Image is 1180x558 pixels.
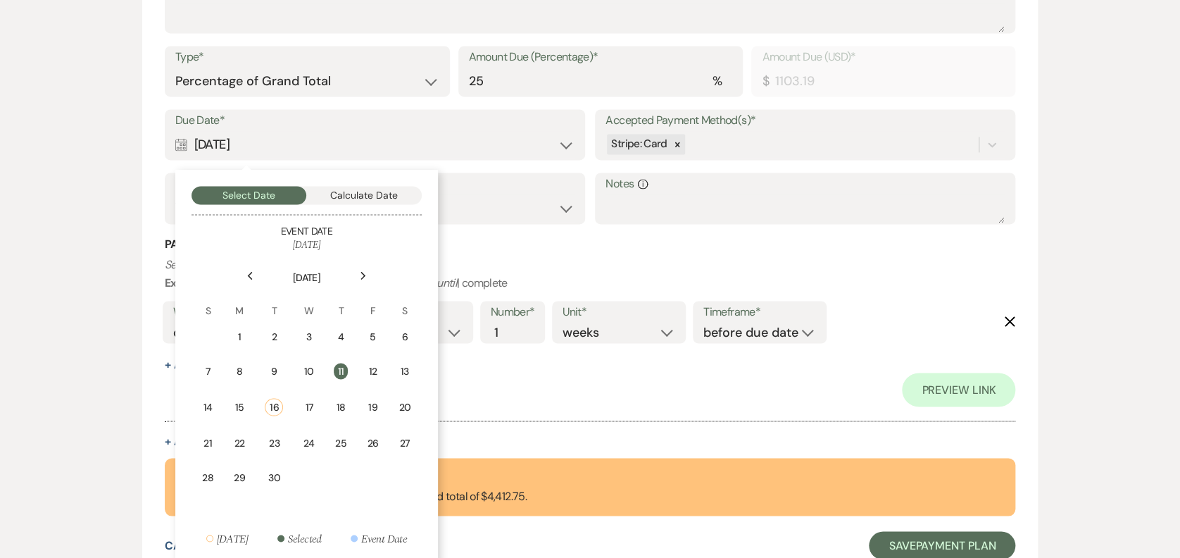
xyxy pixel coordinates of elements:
[563,302,675,323] label: Unit*
[303,399,315,414] div: 17
[389,287,420,318] th: S
[491,302,535,323] label: Number*
[713,72,722,91] div: %
[334,399,347,414] div: 18
[398,399,411,414] div: 20
[762,72,768,91] div: $
[193,254,420,285] th: [DATE]
[367,435,379,450] div: 26
[265,329,283,344] div: 2
[165,256,1015,292] p: : weekly | | 2 | months | before event date | | complete
[202,435,214,450] div: 21
[202,470,214,485] div: 28
[288,530,322,547] div: Selected
[165,237,1015,252] h3: Payment Reminder
[175,131,575,159] div: [DATE]
[265,364,283,378] div: 9
[367,399,379,414] div: 19
[234,399,246,414] div: 15
[225,287,255,318] th: M
[234,435,246,450] div: 22
[398,329,411,344] div: 6
[265,435,283,450] div: 23
[367,364,379,378] div: 12
[202,364,214,378] div: 7
[165,257,290,272] i: Set reminders for this task.
[192,238,422,252] h6: [DATE]
[437,275,457,290] i: until
[361,530,407,547] div: Event Date
[265,470,283,485] div: 30
[256,287,292,318] th: T
[265,398,283,416] div: 16
[175,47,439,68] label: Type*
[703,302,816,323] label: Timeframe*
[303,364,315,378] div: 10
[165,275,208,290] b: Example
[398,435,411,450] div: 27
[611,137,667,151] span: Stripe: Card
[234,364,246,378] div: 8
[367,329,379,344] div: 5
[234,470,246,485] div: 29
[192,225,422,239] h5: Event Date
[303,435,315,450] div: 24
[398,364,411,378] div: 13
[605,174,1005,194] label: Notes
[175,111,575,131] label: Due Date*
[165,540,211,551] button: Cancel
[217,530,248,547] div: [DATE]
[234,329,246,344] div: 1
[325,287,356,318] th: T
[762,47,1005,68] label: Amount Due (USD)*
[334,329,347,344] div: 4
[469,47,733,68] label: Amount Due (Percentage)*
[192,186,307,204] button: Select Date
[334,435,347,450] div: 25
[173,302,322,323] label: Who would you like to remind?*
[605,111,1005,131] label: Accepted Payment Method(s)*
[306,186,422,204] button: Calculate Date
[294,287,324,318] th: W
[165,359,304,370] button: + AddAnotherReminder
[358,287,388,318] th: F
[202,399,214,414] div: 14
[193,287,223,318] th: S
[334,363,348,379] div: 11
[165,435,251,447] button: + Add Payment
[902,373,1015,407] a: Preview Link
[303,329,315,344] div: 3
